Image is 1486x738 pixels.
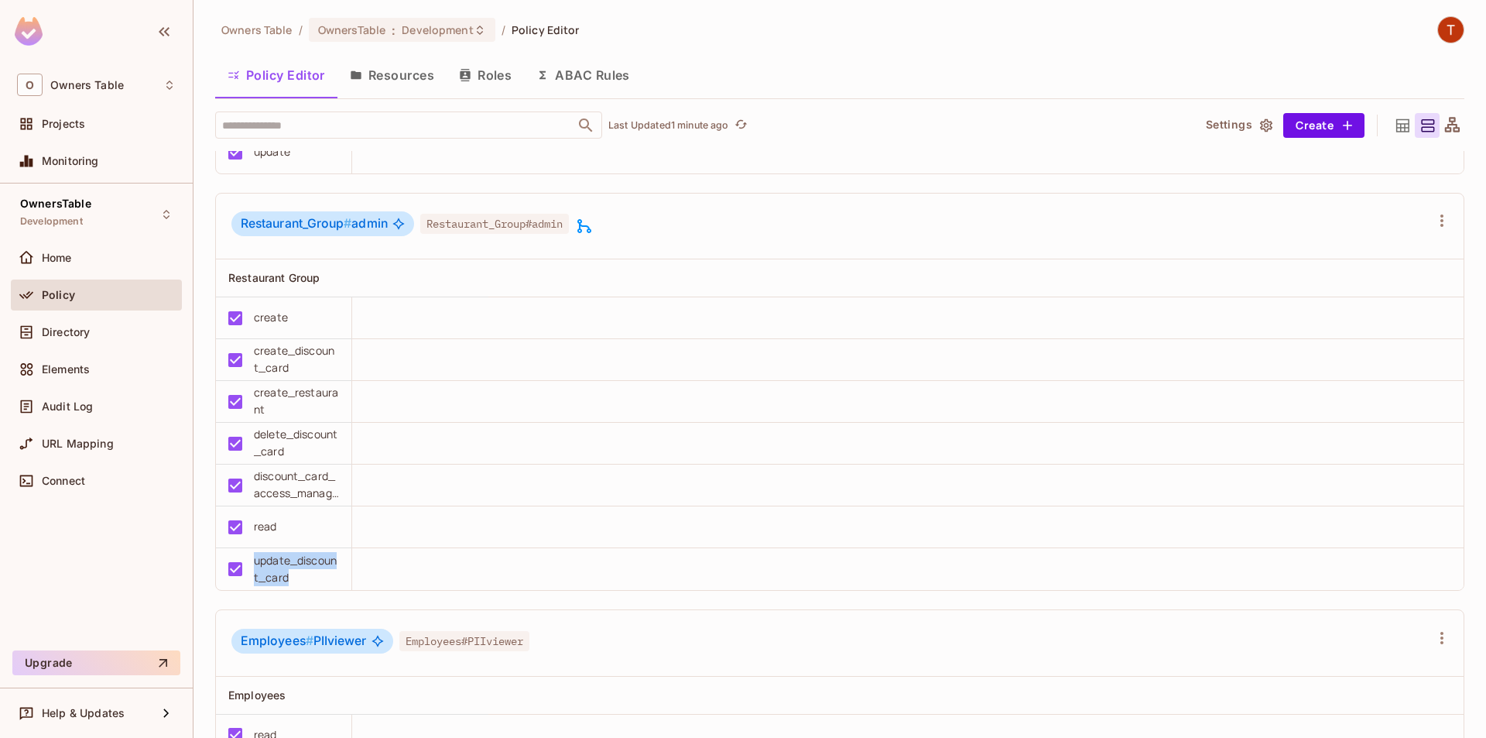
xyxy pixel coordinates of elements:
div: read [254,518,277,535]
span: PIIviewer [241,633,367,649]
span: Employees [241,633,313,648]
span: Development [20,215,83,228]
span: Restaurant_Group [241,216,351,231]
span: O [17,74,43,96]
span: Click to refresh data [729,116,751,135]
div: create [254,309,288,326]
span: Restaurant_Group#admin [420,214,569,234]
span: OwnersTable [318,22,385,37]
button: Open [575,115,597,136]
p: Last Updated 1 minute ago [608,119,729,132]
div: update [254,143,290,160]
span: # [306,633,313,648]
button: Resources [337,56,447,94]
div: create_restaurant [254,384,339,418]
li: / [502,22,505,37]
span: Help & Updates [42,707,125,719]
button: Create [1283,113,1364,138]
span: Directory [42,326,90,338]
span: Audit Log [42,400,93,413]
span: URL Mapping [42,438,114,450]
span: Workspace: Owners Table [50,79,124,91]
img: SReyMgAAAABJRU5ErkJggg== [15,17,43,46]
img: TableSteaks Development [1438,17,1464,43]
button: Policy Editor [215,56,337,94]
button: refresh [732,116,751,135]
span: Policy Editor [512,22,580,37]
div: update_discount_card [254,552,339,586]
span: Restaurant Group [228,271,320,284]
button: Settings [1200,113,1277,138]
span: refresh [734,118,748,133]
span: Development [402,22,473,37]
button: Roles [447,56,524,94]
span: Connect [42,475,85,487]
span: Employees#PIIviewer [399,631,529,651]
span: Monitoring [42,155,99,167]
button: Upgrade [12,650,180,675]
span: # [344,216,351,231]
span: the active workspace [221,22,293,37]
button: ABAC Rules [524,56,642,94]
div: delete_discount_card [254,426,339,460]
div: discount_card_access_management [254,468,339,502]
span: Home [42,252,72,264]
span: Policy [42,289,75,301]
div: create_discount_card [254,342,339,376]
span: : [391,24,396,36]
span: Elements [42,363,90,376]
span: OwnersTable [20,197,91,210]
span: admin [241,216,388,232]
span: Employees [228,688,286,702]
span: Projects [42,118,85,130]
li: / [299,22,303,37]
